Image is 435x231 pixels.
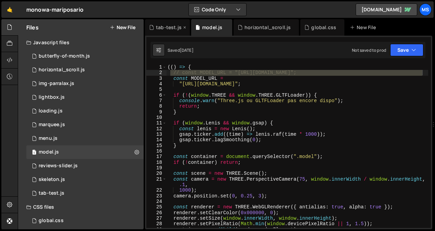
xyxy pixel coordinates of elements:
div: horizontal_scroll.js [245,24,291,31]
div: 16967/46875.js [26,49,144,63]
div: model.js [39,149,59,155]
div: 17 [146,154,167,159]
div: 11 [146,120,167,126]
div: lightbox.js [39,94,65,100]
div: 2 [146,70,167,75]
a: [DOMAIN_NAME] [356,3,417,16]
div: 16967/46535.js [26,63,144,77]
div: 24 [146,199,167,204]
div: 14 [146,137,167,143]
div: 25 [146,204,167,210]
div: model.js [202,24,222,31]
div: 23 [146,193,167,199]
h2: Files [26,24,39,31]
div: skeleton.js [39,177,65,183]
div: 5 [146,87,167,92]
div: 9 [146,109,167,115]
div: 13 [146,132,167,137]
div: monowa-mariposario [26,5,83,14]
div: img-parralax.js [39,81,74,87]
div: 16967/47307.js [26,90,144,104]
button: Code Only [189,3,246,16]
div: 16967/46876.js [26,104,144,118]
div: 16967/46887.css [26,214,144,228]
div: 16 [146,148,167,154]
div: 16967/46905.js [26,145,144,159]
div: 6 [146,93,167,98]
div: marquee.js [39,122,65,128]
div: tab-test.js [156,24,182,31]
div: 16967/46534.js [26,118,144,132]
div: skeleton.js [26,173,144,186]
div: 7 [146,98,167,104]
a: 🤙 [1,1,18,18]
button: Save [390,44,423,56]
a: ms [419,3,432,16]
div: global.css [311,24,336,31]
div: loading.js [39,108,63,114]
div: 19 [146,165,167,171]
div: 22 [146,187,167,193]
div: img-parralax.js [26,77,144,90]
div: global.css [39,218,64,224]
div: Javascript files [18,36,144,49]
button: New File [110,25,135,30]
div: 8 [146,104,167,109]
div: New File [350,24,379,31]
div: 10 [146,115,167,120]
div: 26 [146,210,167,216]
span: 1 [32,150,36,156]
div: Saved [168,47,194,53]
div: horizontal_scroll.js [39,67,85,73]
div: 27 [146,216,167,221]
div: 16967/46536.js [26,159,144,173]
div: menu.js [39,135,57,142]
div: reviews-slider.js [39,163,78,169]
div: [DATE] [180,47,194,53]
div: 21 [146,177,167,188]
div: 4 [146,81,167,87]
div: Not saved to prod [352,47,386,53]
div: 16967/47456.js [26,186,144,200]
div: 18 [146,160,167,165]
div: CSS files [18,200,144,214]
div: 1 [146,64,167,70]
div: 3 [146,76,167,81]
div: 20 [146,171,167,176]
div: 16967/46877.js [26,132,144,145]
div: tab-test.js [39,190,64,196]
div: 28 [146,221,167,227]
div: 15 [146,143,167,148]
div: 12 [146,126,167,132]
div: butterfly-of-month.js [39,53,90,59]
